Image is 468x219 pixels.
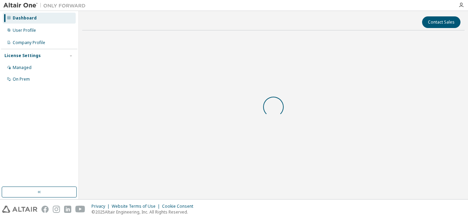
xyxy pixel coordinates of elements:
[75,206,85,213] img: youtube.svg
[13,65,32,70] div: Managed
[13,15,37,21] div: Dashboard
[422,16,460,28] button: Contact Sales
[91,204,112,209] div: Privacy
[64,206,71,213] img: linkedin.svg
[3,2,89,9] img: Altair One
[53,206,60,213] img: instagram.svg
[4,53,41,58] div: License Settings
[13,28,36,33] div: User Profile
[13,77,30,82] div: On Prem
[41,206,49,213] img: facebook.svg
[2,206,37,213] img: altair_logo.svg
[91,209,197,215] p: © 2025 Altair Engineering, Inc. All Rights Reserved.
[112,204,162,209] div: Website Terms of Use
[162,204,197,209] div: Cookie Consent
[13,40,45,45] div: Company Profile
